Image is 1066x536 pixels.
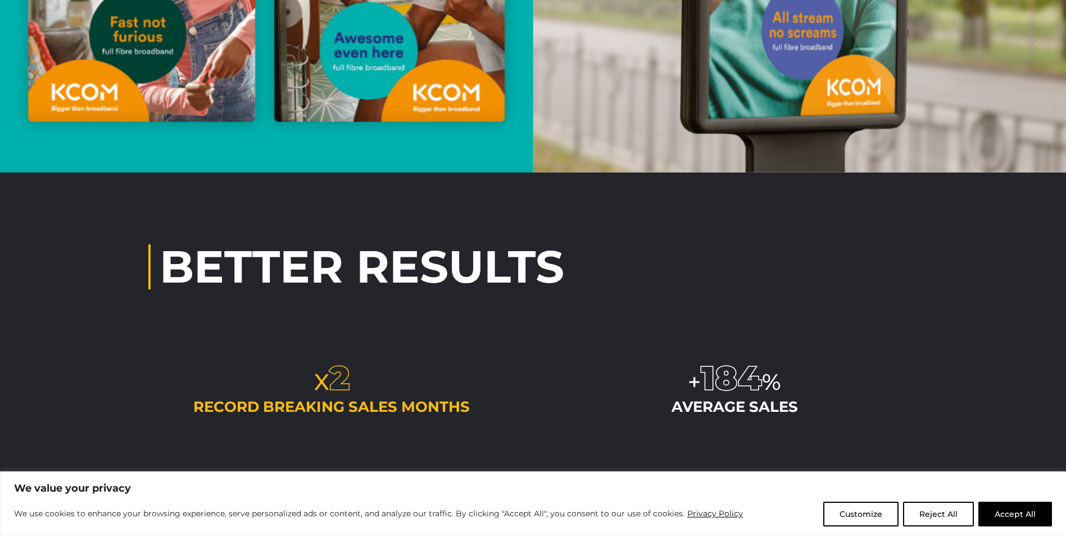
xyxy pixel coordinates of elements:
[687,507,743,520] a: Privacy Policy
[903,502,974,526] button: Reject All
[14,507,743,520] p: We use cookies to enhance your browsing experience, serve personalized ads or content, and analyz...
[823,502,899,526] button: Customize
[148,244,918,289] h2: Better Results
[148,399,515,414] div: record breaking sales months
[329,357,350,398] span: 2
[551,399,918,414] div: average sales
[978,502,1052,526] button: Accept All
[551,361,918,395] div: + %
[148,361,515,395] div: x
[701,357,762,398] span: 184
[14,482,1052,495] p: We value your privacy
